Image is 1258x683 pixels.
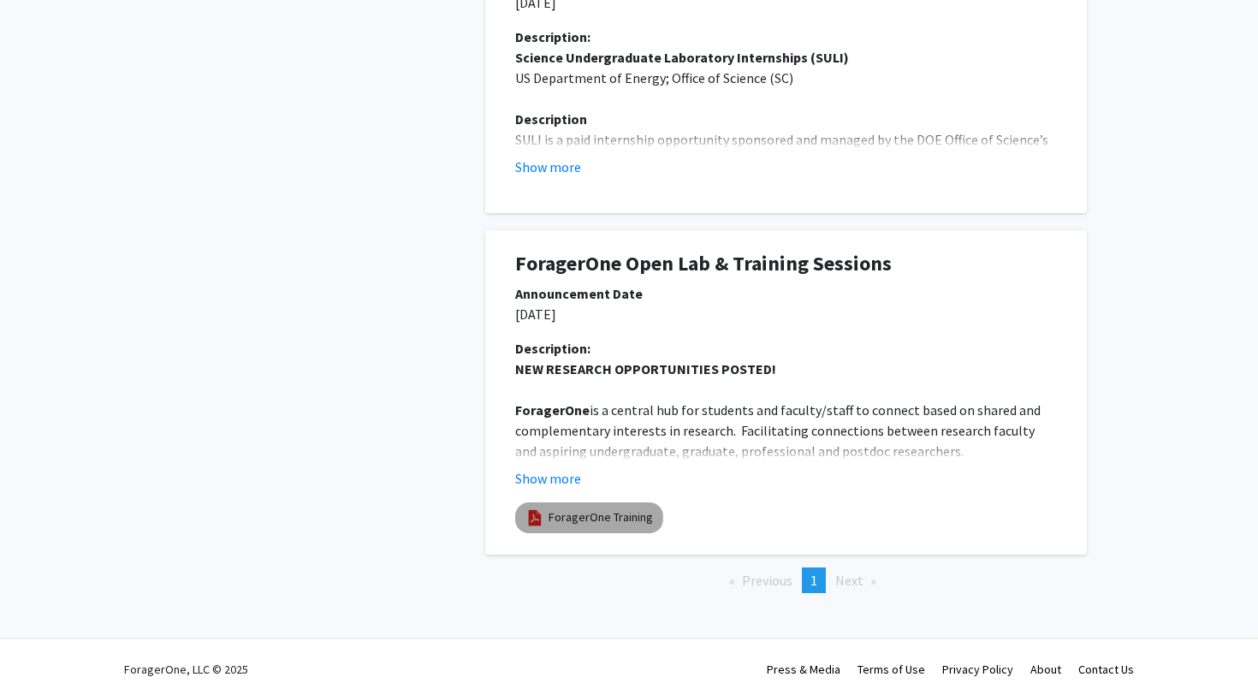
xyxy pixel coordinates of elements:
[515,27,1057,47] div: Description:
[857,662,925,677] a: Terms of Use
[515,401,590,419] strong: ForagerOne
[515,49,849,66] strong: Science Undergraduate Laboratory Internships (SULI)
[515,283,1057,304] div: Announcement Date
[515,157,581,177] button: Show more
[515,68,1057,88] p: US Department of Energy; Office of Science (SC)
[515,304,1057,324] p: [DATE]
[515,110,587,128] strong: Description
[942,662,1013,677] a: Privacy Policy
[515,400,1057,461] p: is a central hub for students and faculty/staff to connect based on shared and complementary inte...
[13,606,73,670] iframe: Chat
[1078,662,1134,677] a: Contact Us
[810,572,817,589] span: 1
[525,508,544,527] img: pdf_icon.png
[835,572,863,589] span: Next
[515,129,1057,273] p: SULI is a paid internship opportunity sponsored and managed by the DOE Office of Science’s Office...
[515,338,1057,359] div: Description:
[485,567,1087,593] ul: Pagination
[767,662,840,677] a: Press & Media
[1030,662,1061,677] a: About
[742,572,792,589] span: Previous
[515,252,1057,276] h1: ForagerOne Open Lab & Training Sessions
[549,508,653,526] a: ForagerOne Training
[515,468,581,489] button: Show more
[515,360,776,377] strong: NEW RESEARCH OPPORTUNITIES POSTED!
